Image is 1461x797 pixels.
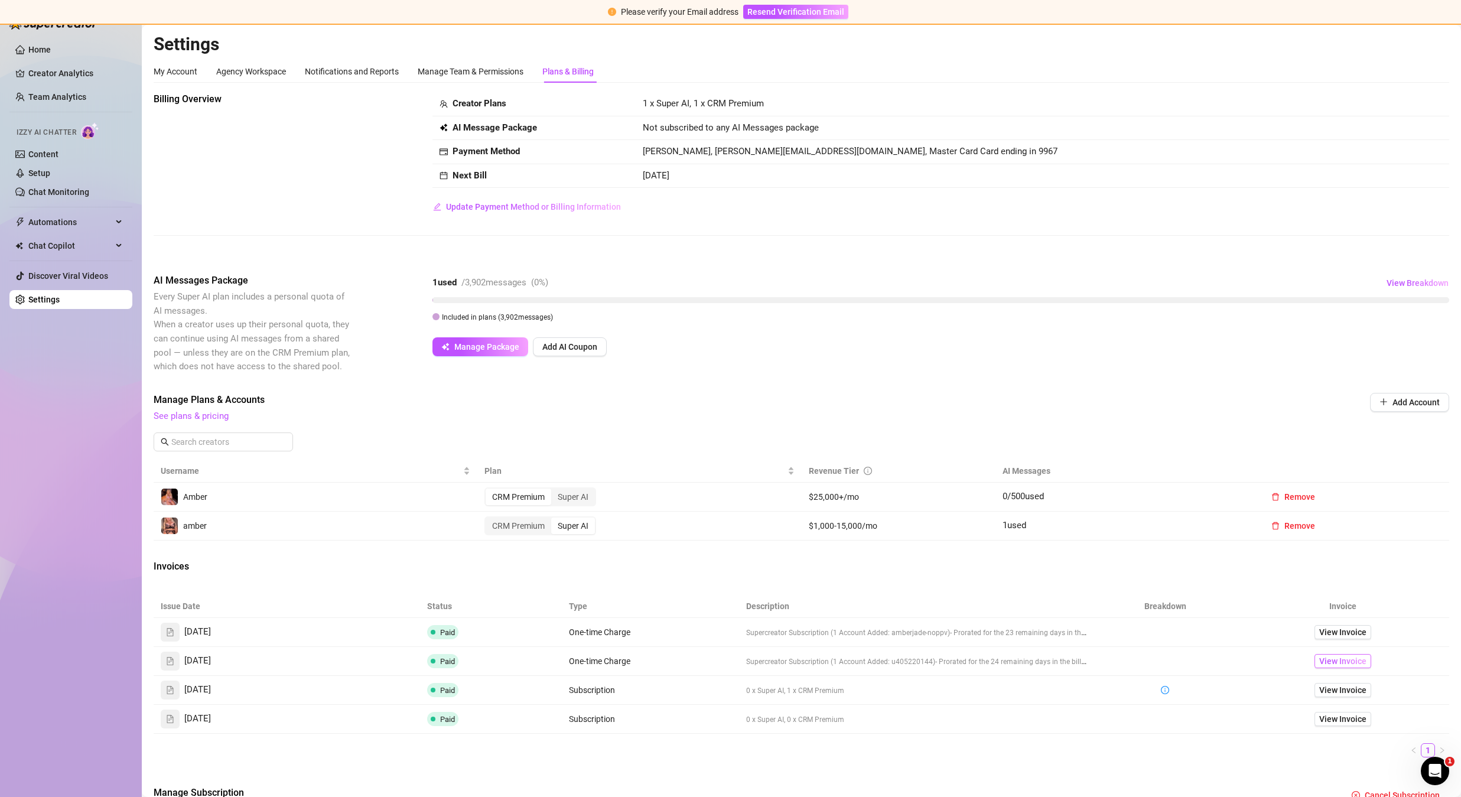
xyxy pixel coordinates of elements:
strong: Payment Method [453,146,520,157]
span: Add AI Coupon [542,342,597,352]
button: left [1407,743,1421,757]
td: $1,000-15,000/mo [802,512,996,541]
span: 1 used [1003,520,1026,531]
img: AI Chatter [81,122,99,139]
a: Chat Monitoring [28,187,89,197]
span: delete [1271,522,1280,530]
span: delete [1271,493,1280,501]
button: Update Payment Method or Billing Information [432,197,622,216]
div: CRM Premium [486,518,551,534]
th: Plan [477,460,801,483]
span: View Invoice [1319,713,1366,726]
li: Next Page [1435,743,1449,757]
strong: 1 used [432,277,457,288]
span: Update Payment Method or Billing Information [446,202,621,212]
span: thunderbolt [15,217,25,227]
span: Amber [183,492,207,502]
span: View Invoice [1319,655,1366,668]
a: Setup [28,168,50,178]
div: Please verify your Email address [621,5,738,18]
button: Add Account [1370,393,1449,412]
th: AI Messages [995,460,1255,483]
td: 0 x Super AI, 0 x CRM Premium [739,705,1094,734]
span: amber [183,521,207,531]
span: edit [433,203,441,211]
div: segmented control [484,516,596,535]
div: Plans & Billing [542,65,594,78]
span: Paid [440,657,455,666]
button: Resend Verification Email [743,5,848,19]
th: Breakdown [1094,595,1236,618]
span: info-circle [1161,686,1169,694]
span: Subscription [569,714,615,724]
a: View Invoice [1314,712,1371,726]
a: Settings [28,295,60,304]
a: Team Analytics [28,92,86,102]
strong: AI Message Package [453,122,537,133]
span: View Breakdown [1387,278,1449,288]
span: Add Account [1392,398,1440,407]
span: 1 x Super AI, 1 x CRM Premium [643,98,764,109]
span: info-circle [864,467,872,475]
button: Remove [1262,516,1325,535]
span: Chat Copilot [28,236,112,255]
span: Supercreator Subscription (1 Account Added: u405220144) [746,658,935,666]
a: See plans & pricing [154,411,229,421]
button: Remove [1262,487,1325,506]
span: [DATE] [184,712,211,726]
a: View Invoice [1314,683,1371,697]
span: Manage Package [454,342,519,352]
span: Supercreator Subscription (1 Account Added: amberjade-noppv) [746,629,950,637]
th: Type [562,595,739,618]
span: Remove [1284,492,1315,502]
span: ( 0 %) [531,277,548,288]
div: Notifications and Reports [305,65,399,78]
a: Creator Analytics [28,64,123,83]
span: Invoices [154,559,352,574]
th: Issue Date [154,595,420,618]
span: [DATE] [184,683,211,697]
span: Subscription [569,685,615,695]
div: Super AI [551,489,595,505]
span: Paid [440,686,455,695]
span: file-text [166,628,174,636]
button: Manage Package [432,337,528,356]
span: right [1439,747,1446,754]
th: Status [420,595,562,618]
span: 0 x Super AI, 0 x CRM Premium [746,715,844,724]
strong: Next Bill [453,170,487,181]
li: 1 [1421,743,1435,757]
span: file-text [166,715,174,723]
span: [DATE] [184,654,211,668]
button: View Breakdown [1386,274,1449,292]
span: exclamation-circle [608,8,616,16]
span: One-time Charge [569,627,630,637]
span: credit-card [440,148,448,156]
a: View Invoice [1314,625,1371,639]
span: Remove [1284,521,1315,531]
img: Amber [161,489,178,505]
span: plus [1379,398,1388,406]
iframe: Intercom live chat [1421,757,1449,785]
span: Automations [28,213,112,232]
span: Billing Overview [154,92,352,106]
button: right [1435,743,1449,757]
th: Username [154,460,477,483]
div: Manage Team & Permissions [418,65,523,78]
a: View Invoice [1314,654,1371,668]
span: One-time Charge [569,656,630,666]
span: file-text [166,686,174,694]
input: Search creators [171,435,276,448]
span: Paid [440,628,455,637]
div: segmented control [484,487,596,506]
span: Revenue Tier [809,466,859,476]
span: [PERSON_NAME], [PERSON_NAME][EMAIL_ADDRESS][DOMAIN_NAME], Master Card Card ending in 9967 [643,146,1057,157]
span: Resend Verification Email [747,7,844,17]
span: calendar [440,171,448,180]
span: Not subscribed to any AI Messages package [643,121,819,135]
span: Manage Plans & Accounts [154,393,1290,407]
td: 0 x Super AI, 1 x CRM Premium [739,676,1094,705]
span: left [1410,747,1417,754]
span: file-text [166,657,174,665]
td: $25,000+/mo [802,483,996,512]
